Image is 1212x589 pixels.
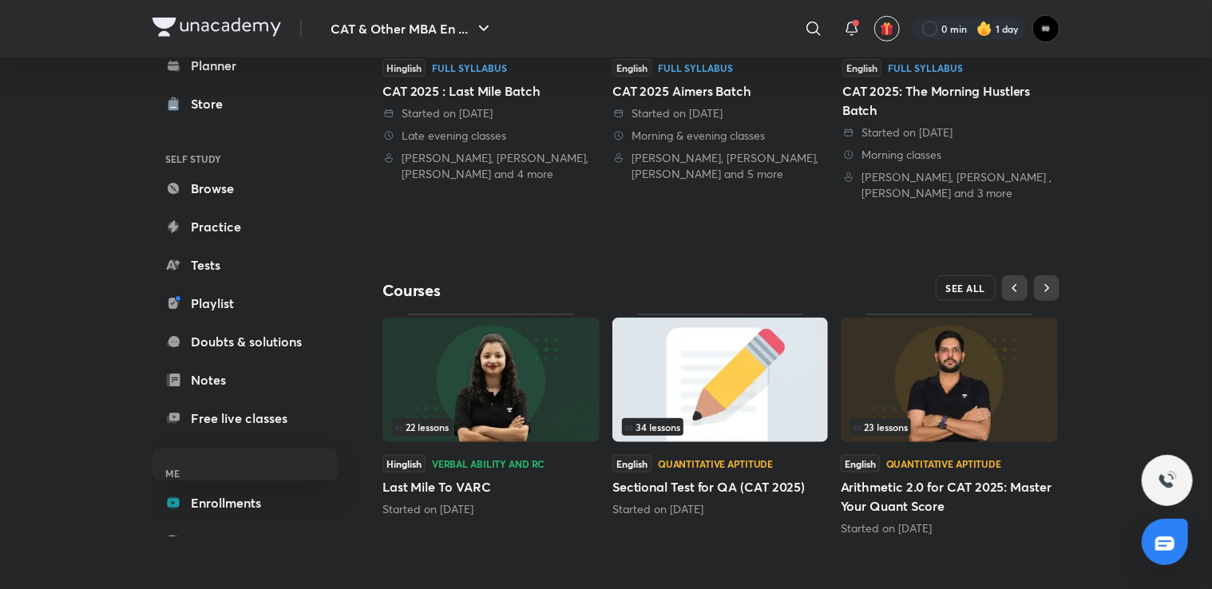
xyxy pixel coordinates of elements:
[382,81,600,101] div: CAT 2025 : Last Mile Batch
[850,418,1048,436] div: infosection
[382,501,600,517] div: Started on Sept 1
[152,364,338,396] a: Notes
[1158,471,1177,490] img: ttu
[622,418,818,436] div: infocontainer
[842,169,1060,201] div: Amiya Kumar, Shabana , Deepika Awasthi and 3 more
[152,88,338,120] a: Store
[152,172,338,204] a: Browse
[395,422,449,432] span: 22 lessons
[841,314,1058,536] div: Arithmetic 2.0 for CAT 2025: Master Your Quant Score
[854,422,908,432] span: 23 lessons
[612,318,828,442] img: Thumbnail
[625,422,680,432] span: 34 lessons
[152,326,338,358] a: Doubts & solutions
[152,287,338,319] a: Playlist
[152,525,338,557] a: Saved
[152,402,338,434] a: Free live classes
[382,318,600,442] img: Thumbnail
[612,477,828,496] h5: Sectional Test for QA (CAT 2025)
[392,418,590,436] div: left
[382,150,600,182] div: Lokesh Agarwal, Ravi Kumar, Saral Nashier and 4 more
[382,105,600,121] div: Started on 4 Aug 2025
[946,283,986,294] span: SEE ALL
[842,147,1060,163] div: Morning classes
[841,318,1058,442] img: Thumbnail
[850,418,1048,436] div: left
[191,94,232,113] div: Store
[1032,15,1060,42] img: GAME CHANGER
[152,487,338,519] a: Enrollments
[382,128,600,144] div: Late evening classes
[382,455,426,472] span: Hinglish
[612,81,830,101] div: CAT 2025 Aimers Batch
[321,13,503,45] button: CAT & Other MBA En ...
[842,125,1060,140] div: Started on 17 Jan 2025
[658,459,773,468] div: Quantitative Aptitude
[152,18,281,37] img: Company Logo
[612,150,830,182] div: Lokesh Sharma, Amiya Kumar, Deepika Awasthi and 5 more
[152,249,338,281] a: Tests
[936,275,996,301] button: SEE ALL
[622,418,818,436] div: infosection
[841,520,1058,536] div: Started on Aug 4
[152,211,338,243] a: Practice
[841,477,1058,516] h5: Arithmetic 2.0 for CAT 2025: Master Your Quant Score
[432,459,545,468] div: Verbal Ability and RC
[392,418,590,436] div: infosection
[658,63,733,73] div: Full Syllabus
[382,314,600,516] div: Last Mile To VARC
[152,460,338,487] h6: ME
[841,455,880,472] span: English
[874,16,900,42] button: avatar
[612,59,652,77] span: English
[612,455,652,472] span: English
[432,63,507,73] div: Full Syllabus
[842,59,881,77] span: English
[612,105,830,121] div: Started on 29 Dec 2024
[382,59,426,77] span: Hinglish
[612,501,828,517] div: Started on Mar 1
[382,280,721,301] h4: Courses
[392,418,590,436] div: infocontainer
[382,477,600,496] h5: Last Mile To VARC
[612,128,830,144] div: Morning & evening classes
[612,314,828,516] div: Sectional Test for QA (CAT 2025)
[842,81,1060,120] div: CAT 2025: The Morning Hustlers Batch
[152,145,338,172] h6: SELF STUDY
[880,22,894,36] img: avatar
[976,21,992,37] img: streak
[152,18,281,41] a: Company Logo
[886,459,1001,468] div: Quantitative Aptitude
[622,418,818,436] div: left
[850,418,1048,436] div: infocontainer
[888,63,963,73] div: Full Syllabus
[152,49,338,81] a: Planner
